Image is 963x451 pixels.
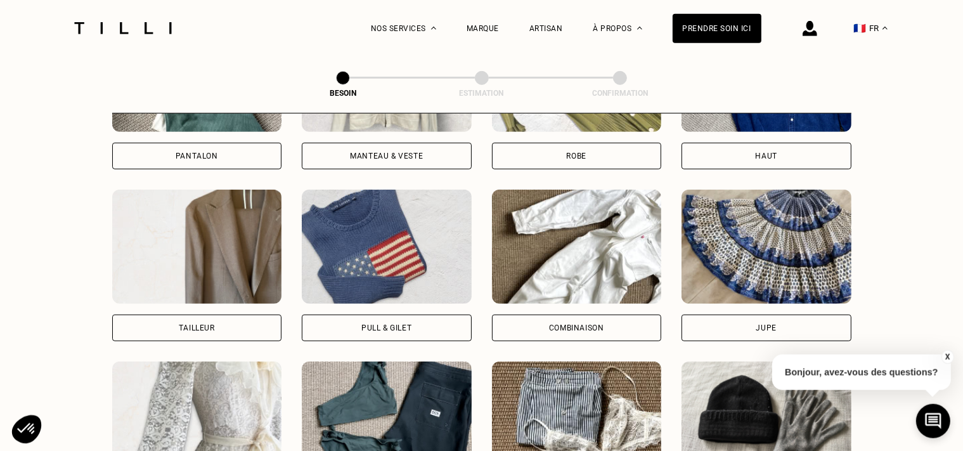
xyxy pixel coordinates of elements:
div: Confirmation [557,89,683,98]
a: Prendre soin ici [673,14,761,43]
img: Tilli retouche votre Pull & gilet [302,190,472,304]
div: Robe [567,152,586,160]
img: icône connexion [803,21,817,36]
div: Combinaison [549,324,604,332]
div: Jupe [756,324,777,332]
img: Tilli retouche votre Jupe [682,190,851,304]
img: Tilli retouche votre Tailleur [112,190,282,304]
img: Menu déroulant à propos [637,27,642,30]
a: Marque [467,24,499,33]
div: Manteau & Veste [350,152,423,160]
div: Pull & gilet [361,324,411,332]
div: Pantalon [176,152,218,160]
img: Menu déroulant [431,27,436,30]
div: Estimation [418,89,545,98]
div: Haut [756,152,777,160]
a: Artisan [529,24,563,33]
p: Bonjour, avez-vous des questions? [772,355,951,390]
img: Logo du service de couturière Tilli [70,22,176,34]
img: Tilli retouche votre Combinaison [492,190,662,304]
img: menu déroulant [882,27,888,30]
button: X [941,350,953,364]
div: Besoin [280,89,406,98]
span: 🇫🇷 [854,22,867,34]
div: Tailleur [179,324,215,332]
